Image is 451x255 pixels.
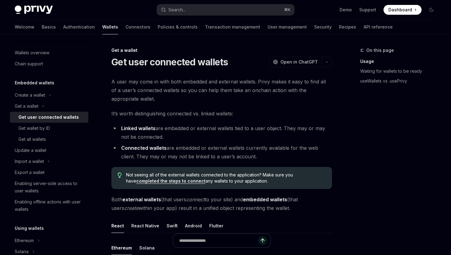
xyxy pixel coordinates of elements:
[111,144,332,161] li: are embedded or external wallets currently available for the web client. They may or may not be l...
[131,218,159,233] button: React Native
[340,7,352,13] a: Demo
[121,145,167,151] strong: Connected wallets
[10,90,88,101] button: Toggle Create a wallet section
[15,169,44,176] div: Export a wallet
[15,91,45,99] div: Create a wallet
[360,76,441,86] a: useWallets vs. usePrivy
[15,147,46,154] div: Update a wallet
[18,125,50,132] div: Get wallet by ID
[186,196,205,203] em: connect
[209,218,223,233] button: Flutter
[10,178,88,196] a: Enabling server-side access to user wallets
[10,196,88,215] a: Enabling offline actions with user wallets
[158,20,198,34] a: Policies & controls
[168,6,186,14] div: Search...
[15,102,38,110] div: Get a wallet
[10,101,88,112] button: Toggle Get a wallet section
[111,109,332,118] span: It’s worth distinguishing connected vs. linked wallets:
[205,20,260,34] a: Transaction management
[118,172,122,178] svg: Tip
[111,124,332,141] li: are embedded or external wallets tied to a user object. They may or may not be connected.
[366,47,394,54] span: On this page
[15,180,85,195] div: Enabling server-side access to user wallets
[426,5,436,15] button: Toggle dark mode
[15,60,43,68] div: Chain support
[360,56,441,66] a: Usage
[111,77,332,103] span: A user may come in with both embedded and external wallets. Privy makes it easy to find all of a ...
[384,5,422,15] a: Dashboard
[179,234,258,247] input: Ask a question...
[15,49,49,56] div: Wallets overview
[122,196,161,203] strong: external wallets
[111,56,228,68] h1: Get user connected wallets
[360,66,441,76] a: Waiting for wallets to be ready
[15,237,34,244] div: Ethereum
[10,47,88,58] a: Wallets overview
[10,123,88,134] a: Get wallet by ID
[388,7,412,13] span: Dashboard
[15,79,54,87] h5: Embedded wallets
[268,20,307,34] a: User management
[42,20,56,34] a: Basics
[10,156,88,167] button: Toggle Import a wallet section
[185,218,202,233] button: Android
[18,136,46,143] div: Get all wallets
[124,205,139,211] em: create
[111,218,124,233] button: React
[111,47,332,53] div: Get a wallet
[126,172,326,184] span: Not seeing all of the external wallets connected to the application? Make sure you have any walle...
[15,198,85,213] div: Enabling offline actions with user wallets
[15,158,44,165] div: Import a wallet
[314,20,332,34] a: Security
[63,20,95,34] a: Authentication
[269,57,322,67] button: Open in ChatGPT
[15,6,53,14] img: dark logo
[15,225,44,232] h5: Using wallets
[10,167,88,178] a: Export a wallet
[10,134,88,145] a: Get all wallets
[15,20,34,34] a: Welcome
[136,178,206,184] a: completed the steps to connect
[10,235,88,246] button: Toggle Ethereum section
[339,20,356,34] a: Recipes
[10,112,88,123] a: Get user connected wallets
[10,58,88,69] a: Chain support
[111,195,332,212] span: Both (that users to your site) and (that users within your app) result in a unified object repres...
[157,4,294,15] button: Open search
[167,218,178,233] button: Swift
[364,20,393,34] a: API reference
[125,20,150,34] a: Connectors
[243,196,287,203] strong: embedded wallets
[18,114,79,121] div: Get user connected wallets
[280,59,318,65] span: Open in ChatGPT
[102,20,118,34] a: Wallets
[284,7,291,12] span: ⌘ K
[10,145,88,156] a: Update a wallet
[121,125,156,131] strong: Linked wallets
[258,236,267,245] button: Send message
[359,7,376,13] a: Support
